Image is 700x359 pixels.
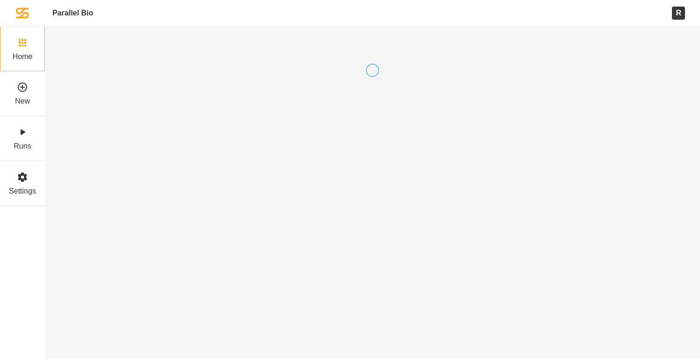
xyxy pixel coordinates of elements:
[15,97,30,105] label: New
[672,7,685,19] div: R
[9,187,36,195] label: Settings
[13,52,33,61] label: Home
[16,7,29,20] img: Spaero logomark
[14,142,31,150] label: Runs
[52,8,93,17] a: Parallel Bio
